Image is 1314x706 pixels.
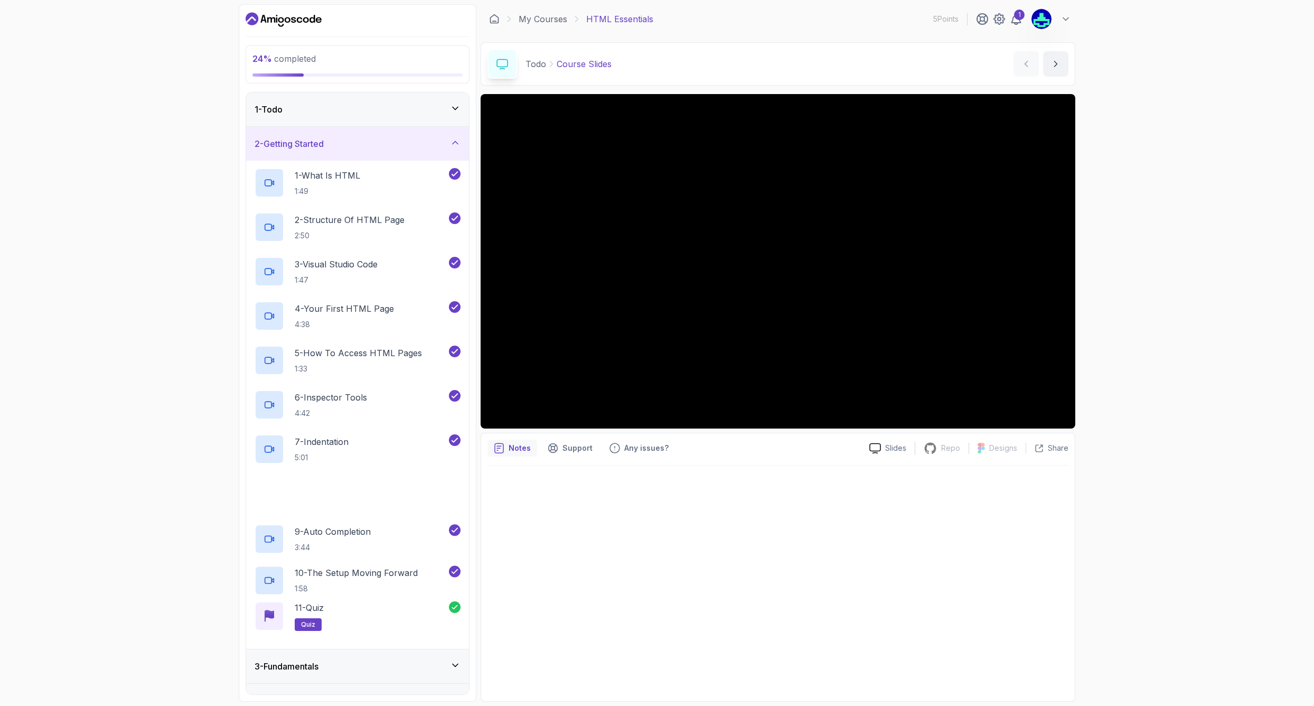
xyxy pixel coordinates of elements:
p: 1:49 [295,186,360,197]
p: Course Slides [557,58,612,70]
button: Feedback button [603,440,675,457]
button: 7-Indentation5:01 [255,434,461,464]
p: Designs [989,443,1017,453]
p: 3:44 [295,542,371,553]
p: 4:38 [295,319,394,330]
p: 5 Points [933,14,959,24]
button: Support button [541,440,599,457]
button: 1-What Is HTML1:49 [255,168,461,198]
p: HTML Essentials [586,13,653,25]
p: 4:42 [295,408,367,419]
span: completed [252,53,316,64]
p: 1:58 [295,583,418,594]
button: user profile image [1031,8,1071,30]
h3: 2 - Getting Started [255,137,324,150]
h3: 1 - Todo [255,103,283,116]
span: quiz [301,620,315,629]
button: 3-Fundamentals [246,649,469,683]
img: user profile image [1031,9,1052,29]
button: 3-Visual Studio Code1:47 [255,257,461,286]
p: 2:50 [295,230,405,241]
p: 5 - How To Access HTML Pages [295,347,422,359]
div: 1 [1014,10,1025,20]
span: 24 % [252,53,272,64]
button: 11-Quizquiz [255,601,461,631]
button: 6-Inspector Tools4:42 [255,390,461,420]
p: Repo [941,443,960,453]
button: next content [1043,51,1068,77]
p: 4 - Your First HTML Page [295,302,394,315]
button: 4-Your First HTML Page4:38 [255,301,461,331]
p: Support [562,443,593,453]
button: Share [1026,443,1068,453]
button: 9-Auto Completion3:44 [255,524,461,554]
p: 11 - Quiz [295,601,324,614]
button: 5-How To Access HTML Pages1:33 [255,346,461,375]
p: Todo [525,58,546,70]
p: 5:01 [295,452,349,463]
p: 9 - Auto Completion [295,525,371,538]
p: Any issues? [624,443,669,453]
p: Notes [509,443,531,453]
button: previous content [1013,51,1039,77]
h3: 3 - Fundamentals [255,660,318,673]
a: Slides [861,443,915,454]
button: 2-Structure Of HTML Page2:50 [255,212,461,242]
p: 7 - Indentation [295,435,349,448]
a: Dashboard [489,14,500,24]
p: 3 - Visual Studio Code [295,258,378,271]
a: My Courses [519,13,567,25]
p: 6 - Inspector Tools [295,391,367,404]
a: Dashboard [246,11,322,28]
button: 2-Getting Started [246,127,469,161]
button: 10-The Setup Moving Forward1:58 [255,565,461,595]
p: 1:33 [295,364,422,374]
p: 2 - Structure Of HTML Page [295,213,405,226]
button: notes button [487,440,537,457]
p: 1 - What Is HTML [295,169,360,182]
button: 1-Todo [246,92,469,126]
p: 1:47 [295,275,378,285]
p: 10 - The Setup Moving Forward [295,566,418,579]
p: Share [1048,443,1068,453]
a: 1 [1010,13,1022,25]
p: Slides [885,443,906,453]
